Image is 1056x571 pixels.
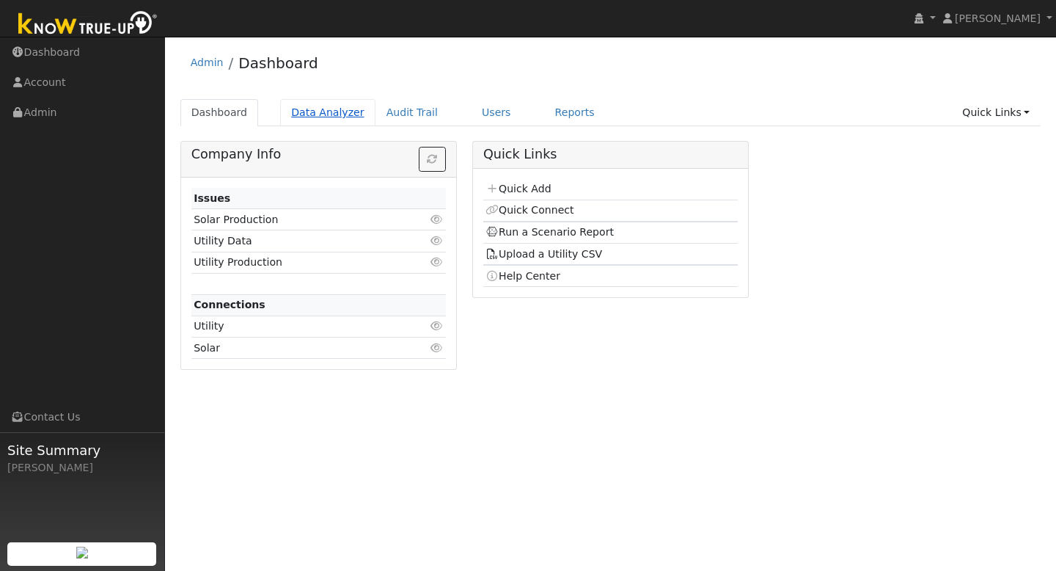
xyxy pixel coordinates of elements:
i: Click to view [430,343,444,353]
h5: Quick Links [483,147,738,162]
td: Utility Data [191,230,405,252]
span: Site Summary [7,440,157,460]
td: Utility [191,316,405,337]
a: Quick Links [951,99,1041,126]
a: Run a Scenario Report [485,226,614,238]
i: Click to view [430,257,444,267]
a: Dashboard [180,99,259,126]
span: [PERSON_NAME] [955,12,1041,24]
img: Know True-Up [11,8,165,41]
a: Quick Connect [485,204,573,216]
strong: Issues [194,192,230,204]
a: Reports [544,99,606,126]
h5: Company Info [191,147,446,162]
i: Click to view [430,236,444,246]
a: Data Analyzer [280,99,375,126]
td: Solar Production [191,209,405,230]
i: Click to view [430,321,444,331]
td: Solar [191,338,405,359]
strong: Connections [194,299,265,310]
i: Click to view [430,214,444,225]
img: retrieve [76,547,88,559]
a: Upload a Utility CSV [485,248,602,260]
td: Utility Production [191,252,405,273]
a: Dashboard [238,54,318,72]
div: [PERSON_NAME] [7,460,157,476]
a: Quick Add [485,183,551,194]
a: Help Center [485,270,560,282]
a: Admin [191,57,224,68]
a: Audit Trail [375,99,449,126]
a: Users [471,99,522,126]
